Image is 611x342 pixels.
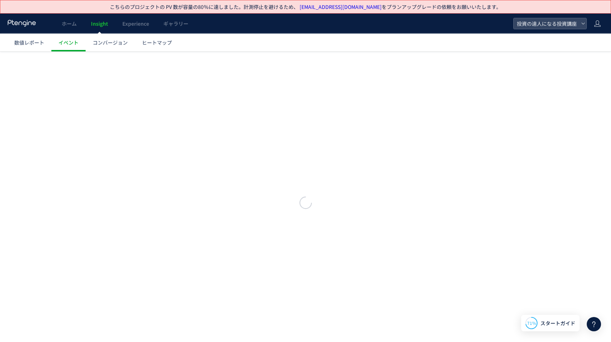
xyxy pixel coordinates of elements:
[14,39,44,46] span: 数値レポート
[299,3,501,10] span: をプランアップグレードの依頼をお願いいたします。
[527,320,536,326] span: 71%
[515,18,578,29] span: 投資の達人になる投資講座
[122,20,149,27] span: Experience
[93,39,128,46] span: コンバージョン
[540,320,575,327] span: スタートガイド
[110,3,501,10] p: こちらのプロジェクトの PV 数が容量の80％に達しました。計測停止を避けるため、
[58,39,78,46] span: イベント
[91,20,108,27] span: Insight
[163,20,188,27] span: ギャラリー
[62,20,77,27] span: ホーム
[300,3,382,10] a: [EMAIL_ADDRESS][DOMAIN_NAME]
[142,39,172,46] span: ヒートマップ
